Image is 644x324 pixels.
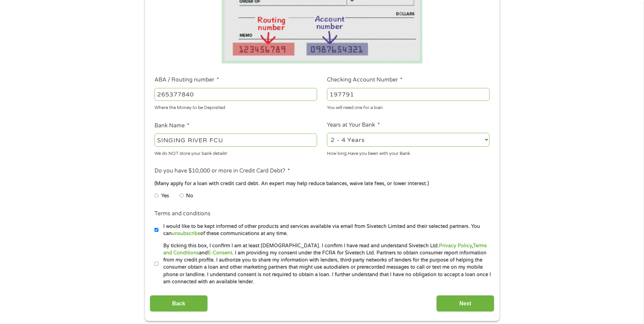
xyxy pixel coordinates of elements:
input: Back [150,295,208,312]
div: We do NOT store your bank details! [154,148,317,157]
input: 345634636 [327,88,490,101]
label: Terms and conditions [154,210,210,217]
a: unsubscribe [172,231,200,236]
div: You will need one for a loan. [327,102,490,111]
a: Privacy Policy [439,243,472,249]
label: Bank Name [154,122,189,129]
div: How long Have you been with your Bank [327,148,490,157]
label: Do you have $10,000 or more in Credit Card Debt? [154,167,290,175]
label: By ticking this box, I confirm I am at least [DEMOGRAPHIC_DATA]. I confirm I have read and unders... [159,242,492,286]
a: Terms and Conditions [163,243,487,256]
a: E-Consent [208,250,232,256]
label: Checking Account Number [327,76,403,84]
label: Yes [161,192,169,200]
label: I would like to be kept informed of other products and services available via email from Sivetech... [159,223,492,237]
input: Next [436,295,494,312]
div: (Many apply for a loan with credit card debt. An expert may help reduce balances, waive late fees... [154,180,489,187]
label: ABA / Routing number [154,76,219,84]
label: Years at Your Bank [327,122,380,129]
label: No [186,192,193,200]
input: 263177916 [154,88,317,101]
div: Where the Money to be Deposited [154,102,317,111]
